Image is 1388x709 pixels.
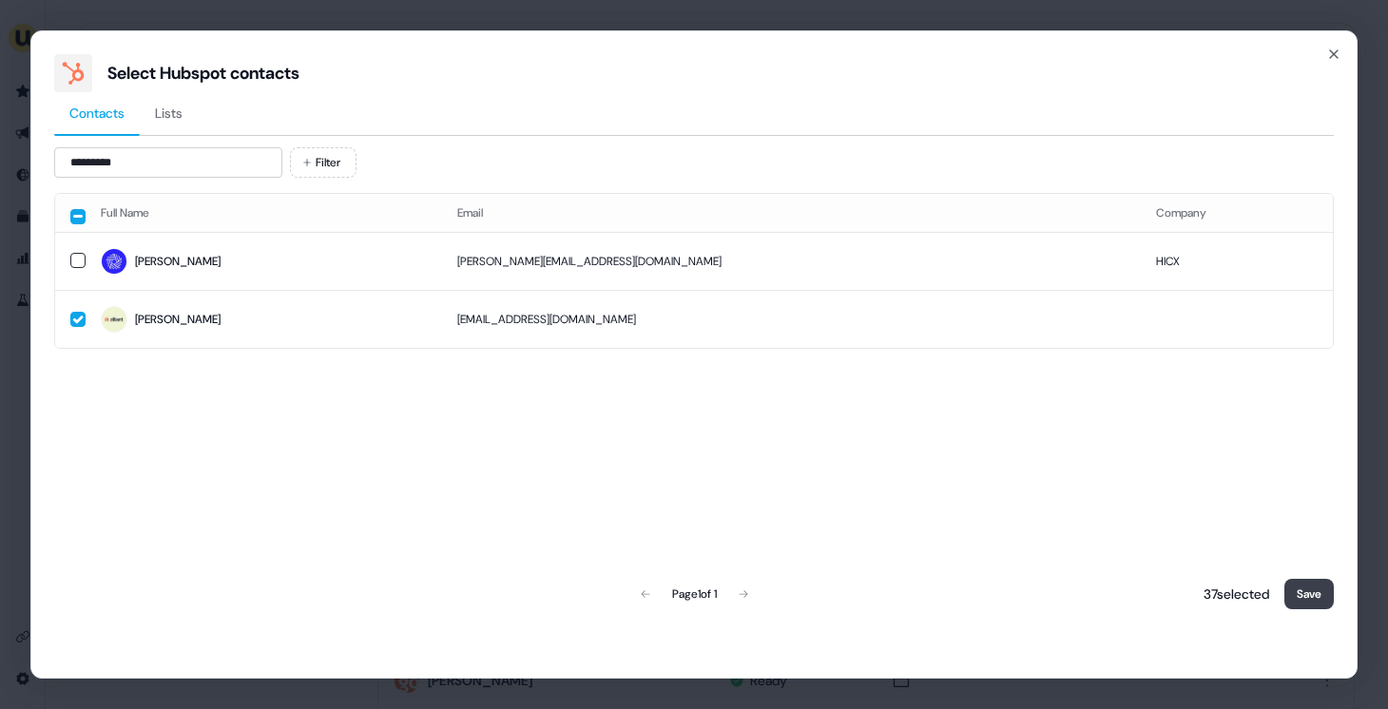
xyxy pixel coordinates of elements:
[442,232,1141,290] td: [PERSON_NAME][EMAIL_ADDRESS][DOMAIN_NAME]
[442,194,1141,232] th: Email
[672,584,717,604] div: Page 1 of 1
[1284,579,1334,609] button: Save
[69,104,125,123] span: Contacts
[135,310,221,329] div: [PERSON_NAME]
[86,194,442,232] th: Full Name
[442,290,1141,348] td: [EMAIL_ADDRESS][DOMAIN_NAME]
[1196,584,1269,604] p: 37 selected
[1141,194,1333,232] th: Company
[107,62,299,85] div: Select Hubspot contacts
[290,147,357,178] button: Filter
[1141,232,1333,290] td: HICX
[155,104,183,123] span: Lists
[135,252,221,271] div: [PERSON_NAME]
